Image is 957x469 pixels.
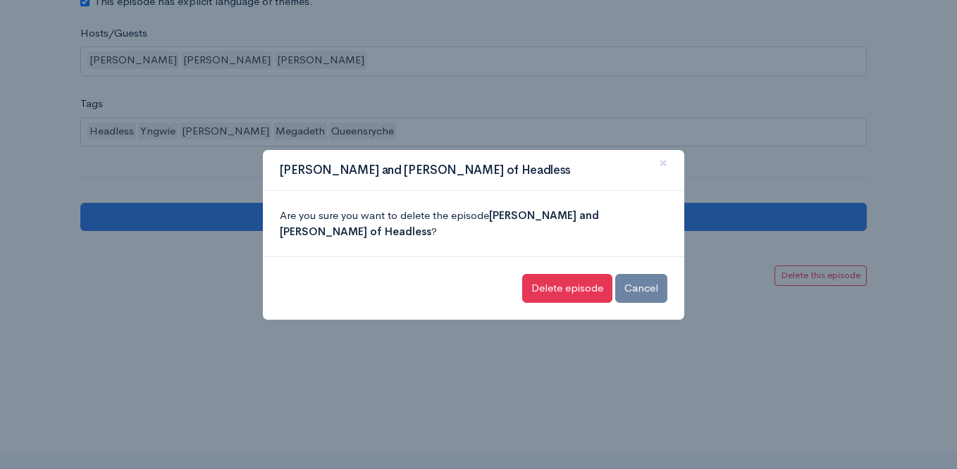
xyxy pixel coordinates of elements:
[280,208,599,238] strong: [PERSON_NAME] and [PERSON_NAME] of Headless
[615,274,667,303] button: Cancel
[280,161,571,180] h3: [PERSON_NAME] and [PERSON_NAME] of Headless
[642,144,684,183] button: Close
[263,191,684,256] div: Are you sure you want to delete the episode ?
[659,153,667,173] span: ×
[522,274,612,303] input: Delete episode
